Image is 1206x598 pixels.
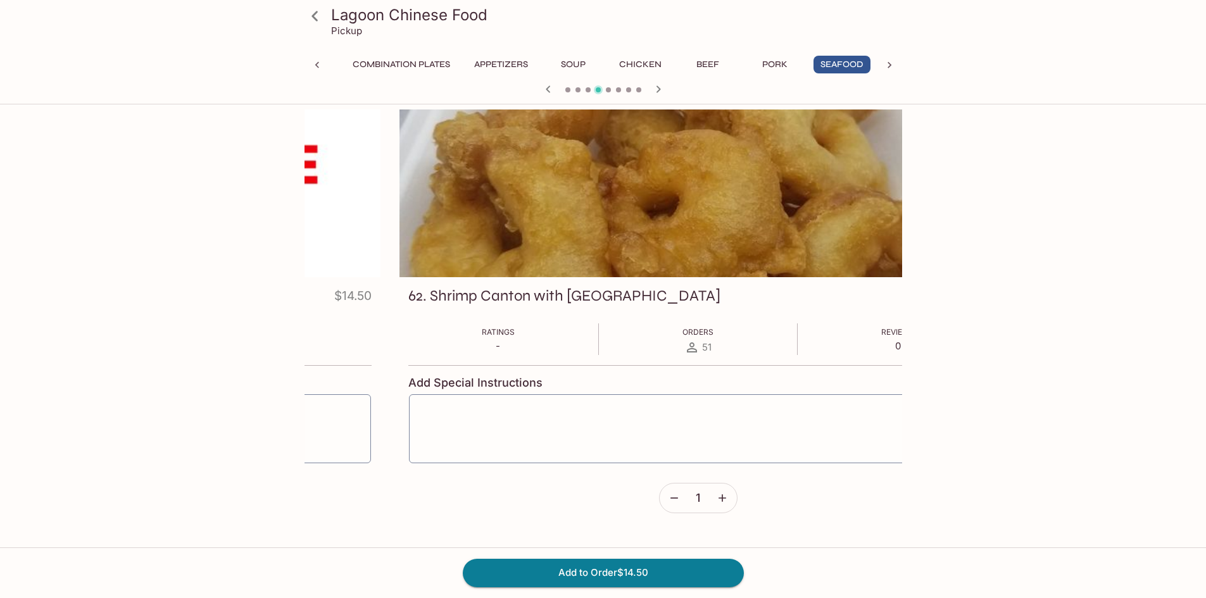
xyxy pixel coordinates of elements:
span: Orders [682,327,713,337]
p: 0 [881,340,915,352]
button: Add to Order$14.50 [463,559,744,587]
button: Combination Plates [346,56,457,73]
button: Soup [545,56,602,73]
div: 62. Shrimp Canton with Sweet Sour Sauce [399,109,997,277]
span: Ratings [482,327,515,337]
h4: $14.50 [334,286,372,311]
button: Chicken [612,56,669,73]
button: Pork [746,56,803,73]
p: Pickup [331,25,362,37]
h3: 62. Shrimp Canton with [GEOGRAPHIC_DATA] [408,286,720,306]
span: 51 [702,341,712,353]
span: 1 [696,491,700,505]
button: Seafood [813,56,870,73]
button: Beef [679,56,736,73]
button: Appetizers [467,56,535,73]
h3: Lagoon Chinese Food [331,5,897,25]
span: Reviews [881,327,915,337]
p: - [482,340,515,352]
h4: Add Special Instructions [408,376,988,390]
